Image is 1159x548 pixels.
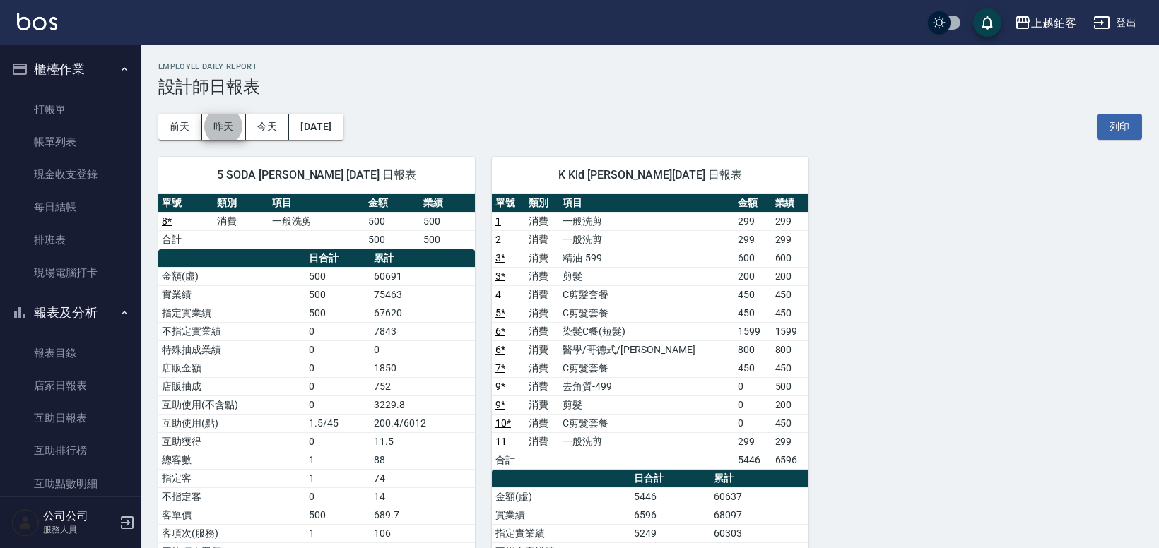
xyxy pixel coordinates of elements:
[495,215,501,227] a: 1
[158,62,1142,71] h2: Employee Daily Report
[305,469,370,487] td: 1
[495,436,507,447] a: 11
[525,340,559,359] td: 消費
[772,432,808,451] td: 299
[158,77,1142,97] h3: 設計師日報表
[370,524,475,542] td: 106
[305,377,370,395] td: 0
[158,432,305,451] td: 互助獲得
[6,337,136,369] a: 報表目錄
[772,451,808,469] td: 6596
[525,322,559,340] td: 消費
[630,506,710,524] td: 6596
[213,194,269,213] th: 類別
[559,304,734,322] td: C剪髮套餐
[973,8,1001,37] button: save
[365,194,420,213] th: 金額
[734,285,771,304] td: 450
[305,304,370,322] td: 500
[734,432,771,451] td: 299
[305,285,370,304] td: 500
[420,194,475,213] th: 業績
[305,451,370,469] td: 1
[525,285,559,304] td: 消費
[559,212,734,230] td: 一般洗剪
[370,340,475,359] td: 0
[246,114,290,140] button: 今天
[1031,14,1076,32] div: 上越鉑客
[734,212,771,230] td: 299
[559,340,734,359] td: 醫學/哥德式/[PERSON_NAME]
[158,114,202,140] button: 前天
[1008,8,1082,37] button: 上越鉑客
[370,267,475,285] td: 60691
[370,432,475,451] td: 11.5
[734,377,771,395] td: 0
[525,212,559,230] td: 消費
[734,395,771,414] td: 0
[305,322,370,340] td: 0
[370,414,475,432] td: 200.4/6012
[710,524,808,542] td: 60303
[365,212,420,230] td: 500
[710,487,808,506] td: 60637
[772,249,808,267] td: 600
[630,524,710,542] td: 5249
[559,322,734,340] td: 染髮C餐(短髮)
[492,194,526,213] th: 單號
[370,377,475,395] td: 752
[370,285,475,304] td: 75463
[525,249,559,267] td: 消費
[6,369,136,402] a: 店家日報表
[734,230,771,249] td: 299
[158,506,305,524] td: 客單價
[525,414,559,432] td: 消費
[370,451,475,469] td: 88
[734,340,771,359] td: 800
[734,304,771,322] td: 450
[772,359,808,377] td: 450
[158,194,475,249] table: a dense table
[525,359,559,377] td: 消費
[6,467,136,500] a: 互助點數明細
[525,395,559,414] td: 消費
[559,267,734,285] td: 剪髮
[158,304,305,322] td: 指定實業績
[630,470,710,488] th: 日合計
[11,508,40,537] img: Person
[370,322,475,340] td: 7843
[370,506,475,524] td: 689.7
[492,524,630,542] td: 指定實業績
[772,322,808,340] td: 1599
[6,224,136,256] a: 排班表
[158,285,305,304] td: 實業績
[158,377,305,395] td: 店販抽成
[492,487,630,506] td: 金額(虛)
[158,414,305,432] td: 互助使用(點)
[420,212,475,230] td: 500
[492,506,630,524] td: 實業績
[43,523,115,536] p: 服務人員
[305,340,370,359] td: 0
[213,212,269,230] td: 消費
[559,230,734,249] td: 一般洗剪
[772,304,808,322] td: 450
[365,230,420,249] td: 500
[6,402,136,434] a: 互助日報表
[269,212,365,230] td: 一般洗剪
[370,469,475,487] td: 74
[525,377,559,395] td: 消費
[495,289,501,300] a: 4
[6,51,136,88] button: 櫃檯作業
[734,249,771,267] td: 600
[734,414,771,432] td: 0
[158,524,305,542] td: 客項次(服務)
[158,340,305,359] td: 特殊抽成業績
[772,414,808,432] td: 450
[370,304,475,322] td: 67620
[158,487,305,506] td: 不指定客
[734,322,771,340] td: 1599
[305,524,370,542] td: 1
[6,256,136,289] a: 現場電腦打卡
[1097,114,1142,140] button: 列印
